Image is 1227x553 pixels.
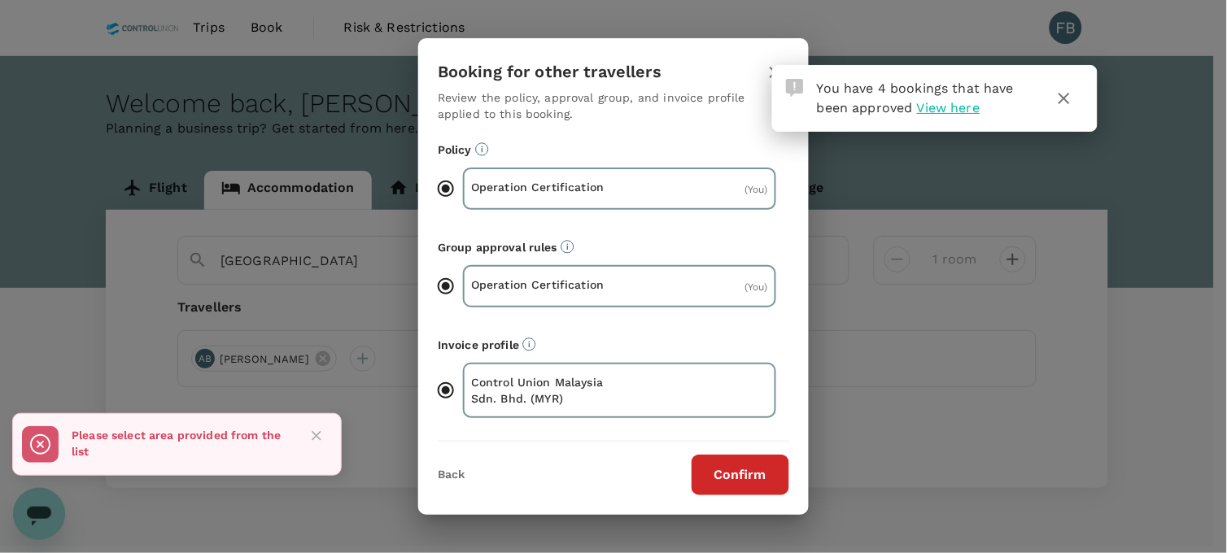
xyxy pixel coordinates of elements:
[917,100,980,115] span: View here
[786,79,804,97] img: Approval
[561,240,574,254] svg: Default approvers or custom approval rules (if available) are based on the user group.
[304,424,329,448] button: Close
[817,81,1014,115] span: You have 4 bookings that have been approved
[72,427,291,459] p: Please select area provided from the list
[744,184,768,195] span: ( You )
[744,281,768,293] span: ( You )
[438,468,465,481] button: Back
[438,63,662,81] h3: Booking for other travellers
[471,179,620,195] p: Operation Certification
[475,142,489,156] svg: Booking restrictions are based on the selected travel policy.
[438,337,789,353] p: Invoice profile
[438,239,789,255] p: Group approval rules
[692,455,789,495] button: Confirm
[438,142,789,158] p: Policy
[438,89,789,122] p: Review the policy, approval group, and invoice profile applied to this booking.
[471,276,620,293] p: Operation Certification
[522,337,536,351] svg: The payment currency and company information are based on the selected invoice profile.
[471,374,620,407] p: Control Union Malaysia Sdn. Bhd. (MYR)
